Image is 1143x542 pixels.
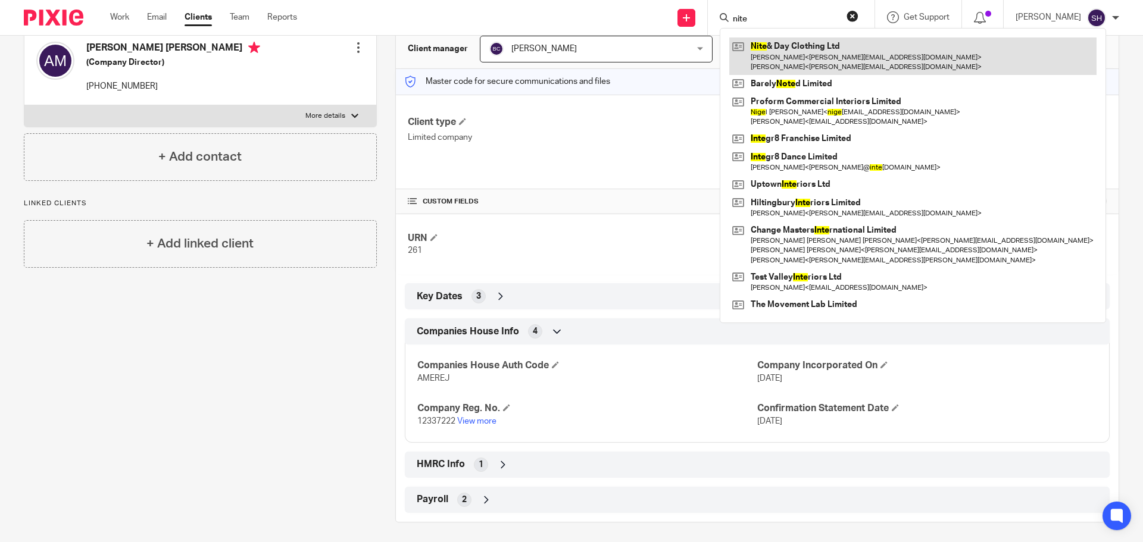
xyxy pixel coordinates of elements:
[533,325,538,337] span: 4
[230,11,249,23] a: Team
[757,374,782,383] span: [DATE]
[476,290,481,302] span: 3
[36,42,74,80] img: svg%3E
[417,402,757,415] h4: Company Reg. No.
[86,57,260,68] h5: (Company Director)
[757,402,1097,415] h4: Confirmation Statement Date
[417,374,449,383] span: AMEREJ
[110,11,129,23] a: Work
[248,42,260,54] i: Primary
[305,111,345,121] p: More details
[417,493,448,506] span: Payroll
[408,43,468,55] h3: Client manager
[417,417,455,425] span: 12337222
[1016,11,1081,23] p: [PERSON_NAME]
[511,45,577,53] span: [PERSON_NAME]
[408,232,757,245] h4: URN
[24,10,83,26] img: Pixie
[267,11,297,23] a: Reports
[408,116,757,129] h4: Client type
[757,417,782,425] span: [DATE]
[405,76,610,87] p: Master code for secure communications and files
[408,246,422,255] span: 261
[1087,8,1106,27] img: svg%3E
[904,13,950,21] span: Get Support
[417,458,465,471] span: HMRC Info
[24,199,377,208] p: Linked clients
[185,11,212,23] a: Clients
[86,42,260,57] h4: [PERSON_NAME] [PERSON_NAME]
[417,359,757,372] h4: Companies House Auth Code
[847,10,858,22] button: Clear
[479,459,483,471] span: 1
[732,14,839,25] input: Search
[408,197,757,206] h4: CUSTOM FIELDS
[457,417,496,425] a: View more
[147,11,167,23] a: Email
[417,325,519,338] span: Companies House Info
[86,80,260,92] p: [PHONE_NUMBER]
[158,148,242,166] h4: + Add contact
[146,234,254,253] h4: + Add linked client
[462,494,467,506] span: 2
[757,359,1097,372] h4: Company Incorporated On
[408,131,757,143] p: Limited company
[489,42,504,56] img: svg%3E
[417,290,463,303] span: Key Dates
